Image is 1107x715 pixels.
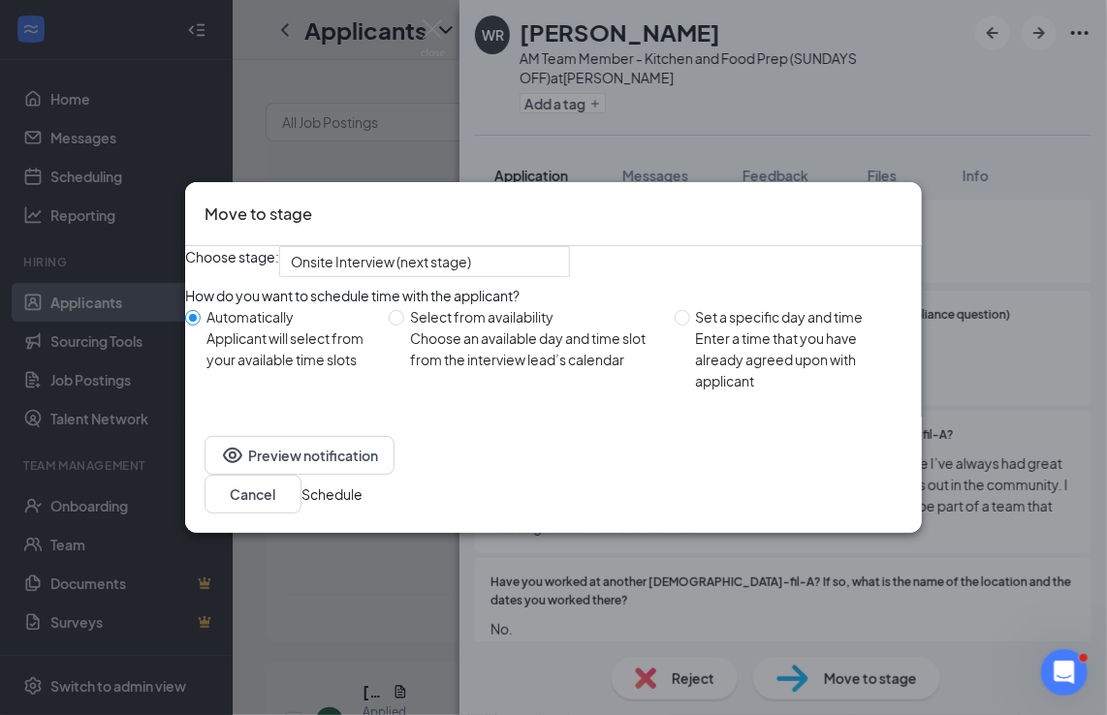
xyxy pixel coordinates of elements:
div: Enter a time that you have already agreed upon with applicant [696,327,906,391]
div: Select from availability [410,306,659,327]
button: Schedule [301,483,363,505]
div: Set a specific day and time [696,306,906,327]
span: Choose stage: [185,246,279,277]
span: Onsite Interview (next stage) [291,247,471,276]
div: Automatically [206,306,373,327]
svg: Eye [221,444,244,467]
div: Choose an available day and time slot from the interview lead’s calendar [410,327,659,370]
h3: Move to stage [205,202,312,227]
div: Applicant will select from your available time slots [206,327,373,370]
iframe: Intercom live chat [1041,649,1088,696]
div: How do you want to schedule time with the applicant? [185,285,922,306]
button: EyePreview notification [205,436,395,475]
button: Cancel [205,475,301,513]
